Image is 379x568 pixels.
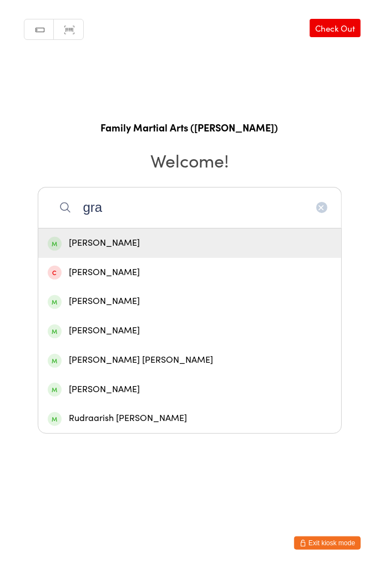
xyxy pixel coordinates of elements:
[48,353,332,368] div: [PERSON_NAME] [PERSON_NAME]
[48,382,332,397] div: [PERSON_NAME]
[48,411,332,426] div: Rudraarish [PERSON_NAME]
[38,187,342,228] input: Search
[48,236,332,251] div: [PERSON_NAME]
[11,148,368,173] h2: Welcome!
[310,19,361,37] a: Check Out
[48,265,332,280] div: [PERSON_NAME]
[11,120,368,134] h1: Family Martial Arts ([PERSON_NAME])
[48,294,332,309] div: [PERSON_NAME]
[294,536,361,550] button: Exit kiosk mode
[48,323,332,338] div: [PERSON_NAME]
